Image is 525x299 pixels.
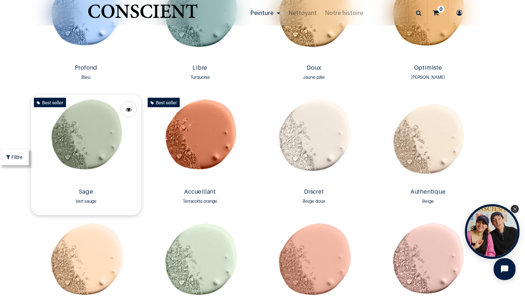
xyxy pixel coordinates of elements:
div: Best seller [148,98,180,107]
span: Peinture [250,8,273,17]
a: Sage [34,188,139,197]
div: [PERSON_NAME] [376,74,481,81]
a: Quick View [121,101,137,117]
div: Best seller [34,98,66,107]
div: Beige doux [262,198,366,205]
div: Close Tolstoy widget [511,205,519,213]
a: Discret [262,188,366,197]
iframe: Tidio Chat [487,252,522,286]
sup: 0 [437,5,444,13]
img: Product image [31,95,141,185]
div: Jaune pâle [262,74,366,81]
div: Bleu [34,74,139,81]
img: Product image [145,95,255,185]
div: Turquoise [148,74,252,81]
img: Product image [373,95,483,185]
a: Accueillant [148,188,252,197]
a: Profond [34,64,139,73]
a: Doux [262,64,366,73]
a: Authentique [376,188,481,197]
span: Filtre [11,153,23,161]
div: Tolstoy bubble widget [465,204,520,259]
div: Terracotta orangé [148,198,252,205]
img: Product image [259,95,369,185]
div: Open Tolstoy widget [465,204,520,259]
span: Notre histoire [325,8,363,17]
div: Beige [376,198,481,205]
div: Vert sauge [34,198,139,205]
a: Libre [148,64,252,73]
span: Nettoyant [288,8,317,17]
a: Optimiste [376,64,481,73]
div: Open Tolstoy [465,204,520,259]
